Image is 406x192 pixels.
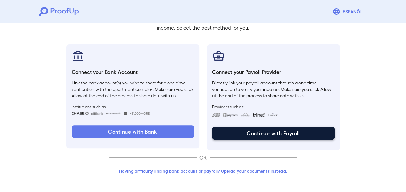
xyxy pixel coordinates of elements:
[72,80,194,99] p: Link the bank account(s) you wish to share for a one-time verification with the apartment complex...
[72,125,194,138] button: Continue with Bank
[223,113,238,117] img: paycom.svg
[109,165,297,177] button: Having difficulty linking bank account or payroll? Upload your documents instead.
[124,112,127,115] img: wellsfargo.svg
[212,104,335,109] span: Providers such as:
[91,112,103,115] img: citibank.svg
[197,154,210,161] p: OR
[330,5,367,18] button: Espanõl
[253,113,265,117] img: trinet.svg
[212,113,220,117] img: adp.svg
[72,49,84,62] img: bankAccount.svg
[130,111,150,116] span: +11,000 More
[132,16,274,31] p: There are multiple ways you can access and upload your income. Select the best method for you.
[268,113,278,117] img: paycon.svg
[72,68,194,76] h6: Connect your Bank Account
[212,127,335,140] button: Continue with Payroll
[106,112,121,115] img: bankOfAmerica.svg
[212,49,225,62] img: payrollProvider.svg
[212,80,335,99] p: Directly link your payroll account through a one-time verification to verify your income. Make su...
[72,104,194,109] span: Institutions such as:
[212,68,335,76] h6: Connect your Payroll Provider
[241,113,250,117] img: workday.svg
[72,112,89,115] img: chase.svg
